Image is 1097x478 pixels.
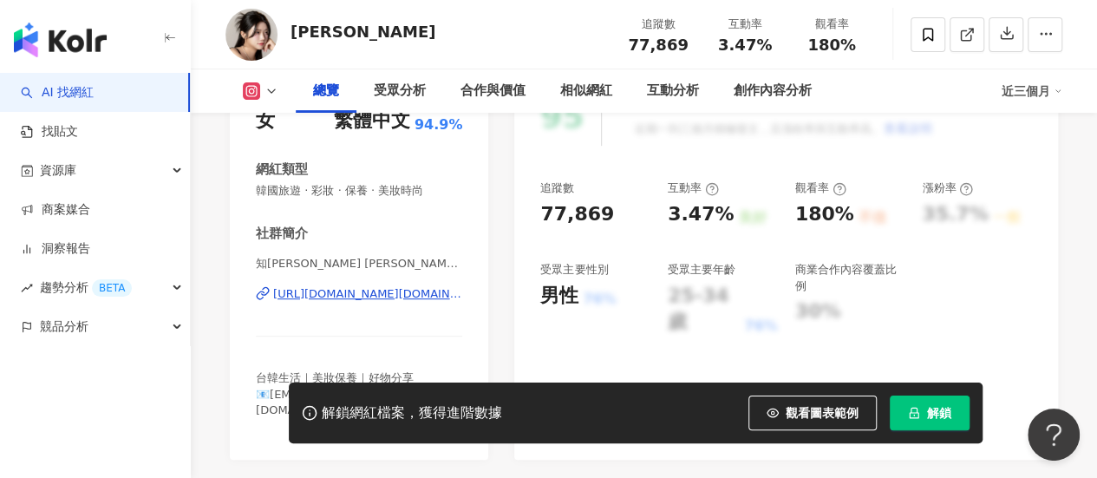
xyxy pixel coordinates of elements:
div: 繁體中文 [334,108,410,134]
span: 3.47% [718,36,772,54]
span: 解鎖 [927,406,951,420]
div: 合作與價值 [460,81,526,101]
div: 漲粉率 [922,180,973,196]
span: 資源庫 [40,151,76,190]
span: 韓國旅遊 · 彩妝 · 保養 · 美妝時尚 [256,183,462,199]
a: 洞察報告 [21,240,90,258]
img: logo [14,23,107,57]
a: 商案媒合 [21,201,90,219]
div: 社群簡介 [256,225,308,243]
div: 互動分析 [647,81,699,101]
a: 找貼文 [21,123,78,141]
div: 相似網紅 [560,81,612,101]
div: 商業合作內容覆蓋比例 [795,262,905,293]
div: 互動率 [712,16,778,33]
div: 追蹤數 [540,180,574,196]
div: 網紅類型 [256,160,308,179]
div: 互動率 [668,180,719,196]
div: 觀看率 [799,16,865,33]
div: 總覽 [313,81,339,101]
div: 77,869 [540,201,614,228]
span: 94.9% [415,115,463,134]
span: 77,869 [628,36,688,54]
div: 觀看率 [795,180,846,196]
div: 女 [256,108,275,134]
div: 追蹤數 [625,16,691,33]
div: [PERSON_NAME] [291,21,435,43]
div: 解鎖網紅檔案，獲得進階數據 [322,404,502,422]
span: 台韓生活｜美妝保養｜好物分享 📧[EMAIL_ADDRESS][DOMAIN_NAME] [256,371,414,416]
div: 180% [795,201,854,228]
span: 180% [807,36,856,54]
div: 受眾主要性別 [540,262,608,278]
div: 男性 [540,283,578,310]
div: 受眾分析 [374,81,426,101]
span: 知[PERSON_NAME] [PERSON_NAME] | 10j.xian [256,256,462,272]
button: 觀看圖表範例 [748,396,877,430]
span: 觀看圖表範例 [786,406,859,420]
span: lock [908,407,920,419]
div: 創作內容分析 [734,81,812,101]
div: 3.47% [668,201,734,228]
span: rise [21,282,33,294]
span: 競品分析 [40,307,88,346]
div: [URL][DOMAIN_NAME][DOMAIN_NAME] [273,286,462,302]
button: 解鎖 [890,396,970,430]
div: 受眾主要年齡 [668,262,735,278]
a: searchAI 找網紅 [21,84,94,101]
div: 近三個月 [1002,77,1062,105]
a: [URL][DOMAIN_NAME][DOMAIN_NAME] [256,286,462,302]
span: 趨勢分析 [40,268,132,307]
img: KOL Avatar [225,9,278,61]
div: BETA [92,279,132,297]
